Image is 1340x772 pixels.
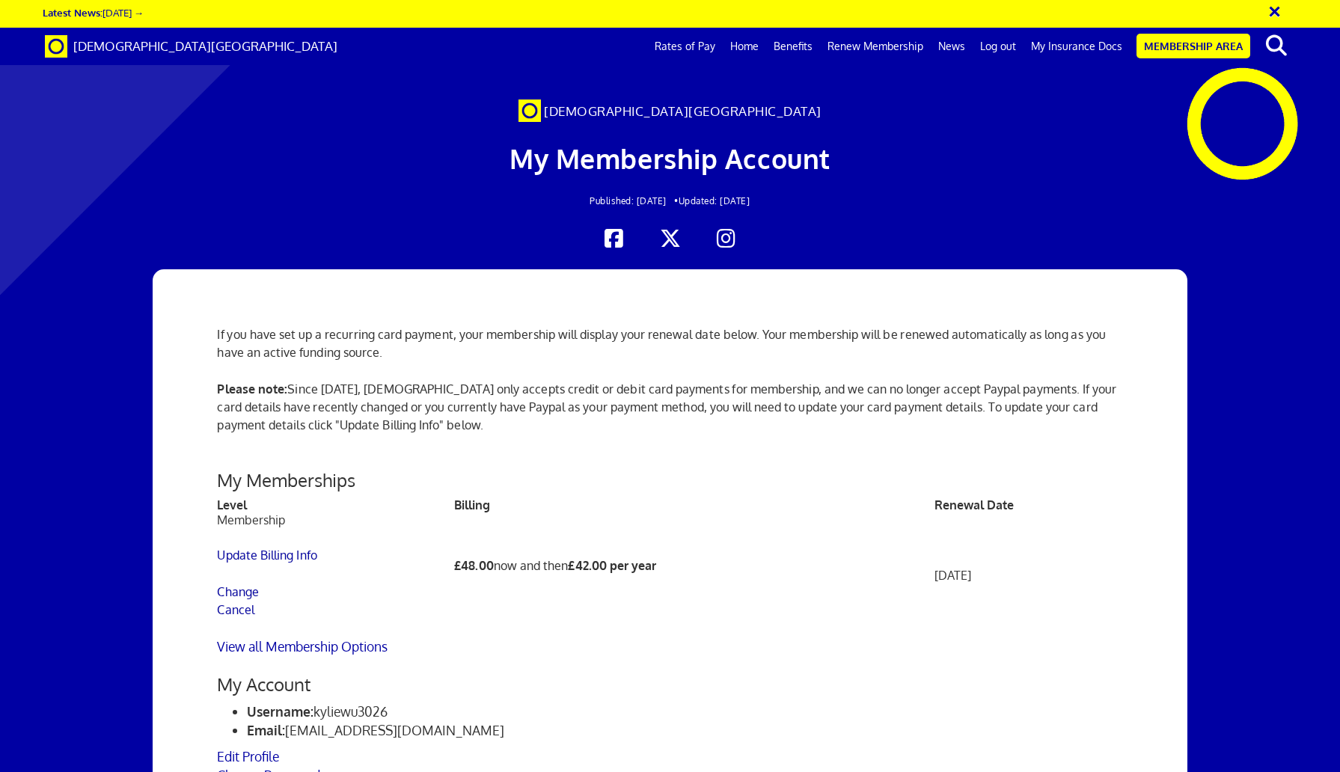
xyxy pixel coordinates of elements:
a: News [931,28,973,65]
span: Published: [DATE] • [590,195,679,206]
button: search [1253,30,1299,61]
td: Membership [217,512,454,637]
a: Update Billing Info [217,548,316,563]
li: [EMAIL_ADDRESS][DOMAIN_NAME] [247,721,1122,740]
a: My Insurance Docs [1024,28,1130,65]
a: Renew Membership [820,28,931,65]
span: My Membership Account [510,141,830,175]
a: Edit Profile [217,748,279,765]
b: £42.00 per year [568,558,656,573]
a: Membership Area [1136,34,1250,58]
th: Billing [454,497,934,512]
span: [DEMOGRAPHIC_DATA][GEOGRAPHIC_DATA] [73,38,337,54]
strong: Email: [247,722,285,738]
a: Log out [973,28,1024,65]
a: Change [217,584,259,599]
a: Benefits [766,28,820,65]
a: View all Membership Options [217,638,388,655]
b: £48.00 [454,558,494,573]
h3: My Account [217,675,1122,694]
p: If you have set up a recurring card payment, your membership will display your renewal date below... [217,325,1122,361]
strong: Username: [247,703,313,720]
span: [DEMOGRAPHIC_DATA][GEOGRAPHIC_DATA] [544,103,822,119]
strong: Latest News: [43,6,103,19]
td: [DATE] [934,512,1123,637]
p: now and then [454,557,934,575]
a: Latest News:[DATE] → [43,6,144,19]
h3: My Memberships [217,471,1122,490]
a: Rates of Pay [647,28,723,65]
th: Renewal Date [934,497,1123,512]
strong: Please note: [217,382,287,396]
a: Home [723,28,766,65]
h2: Updated: [DATE] [257,196,1083,206]
p: Since [DATE], [DEMOGRAPHIC_DATA] only accepts credit or debit card payments for membership, and w... [217,380,1122,452]
a: Cancel [217,602,254,617]
a: Brand [DEMOGRAPHIC_DATA][GEOGRAPHIC_DATA] [34,28,349,65]
th: Level [217,497,454,512]
li: kyliewu3026 [247,702,1122,721]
